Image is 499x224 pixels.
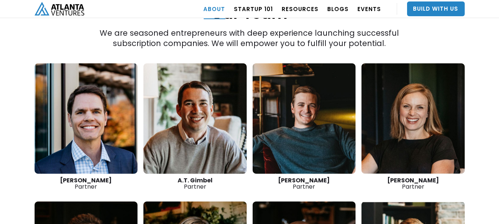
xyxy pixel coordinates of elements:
strong: [PERSON_NAME] [387,176,439,185]
a: Build With Us [407,1,465,16]
div: Partner [35,177,138,190]
div: Partner [361,177,465,190]
strong: [PERSON_NAME] [278,176,330,185]
strong: [PERSON_NAME] [60,176,112,185]
strong: A.T. Gimbel [178,176,213,185]
div: Partner [143,177,247,190]
div: Partner [253,177,356,190]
